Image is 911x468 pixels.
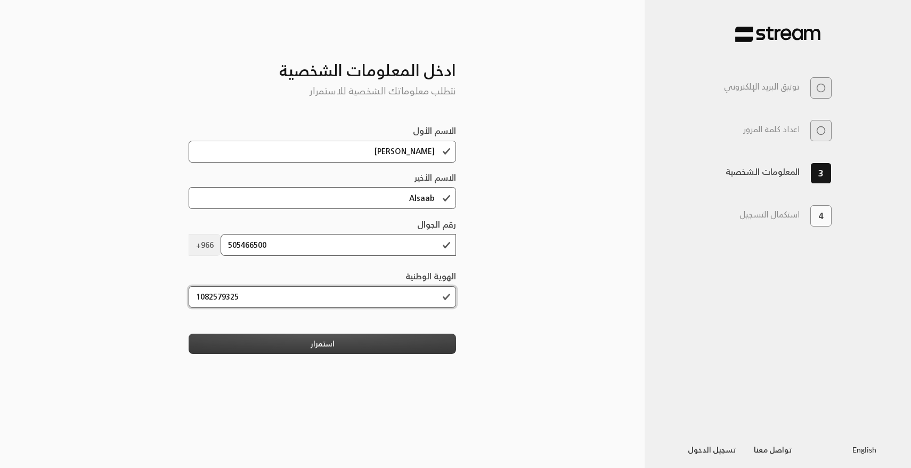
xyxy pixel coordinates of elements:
button: تواصل معنا [745,439,801,459]
img: Stream Pay [735,26,820,43]
h3: المعلومات الشخصية [726,167,800,177]
span: 4 [818,209,824,222]
a: تسجيل الدخول [679,443,745,456]
label: الاسم الأول [413,124,456,137]
button: تسجيل الدخول [679,439,745,459]
h3: توثيق البريد الإلكتروني [724,82,800,92]
h3: اعداد كلمة المرور [743,124,800,134]
a: English [852,439,876,459]
a: تواصل معنا [745,443,801,456]
h3: ادخل المعلومات الشخصية [189,43,457,80]
input: xxxxxxxxxx [189,286,457,308]
label: رقم الجوال [417,218,456,231]
button: استمرار [189,334,457,353]
span: 3 [818,166,824,180]
label: الاسم الأخير [414,171,456,184]
h5: نتطلب معلوماتك الشخصية للاستمرار [189,85,457,97]
input: أدخل رقم الجوال [221,234,457,256]
span: +966 [189,234,221,256]
h3: استكمال التسجيل [739,209,800,220]
label: الهوية الوطنية [405,270,456,283]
